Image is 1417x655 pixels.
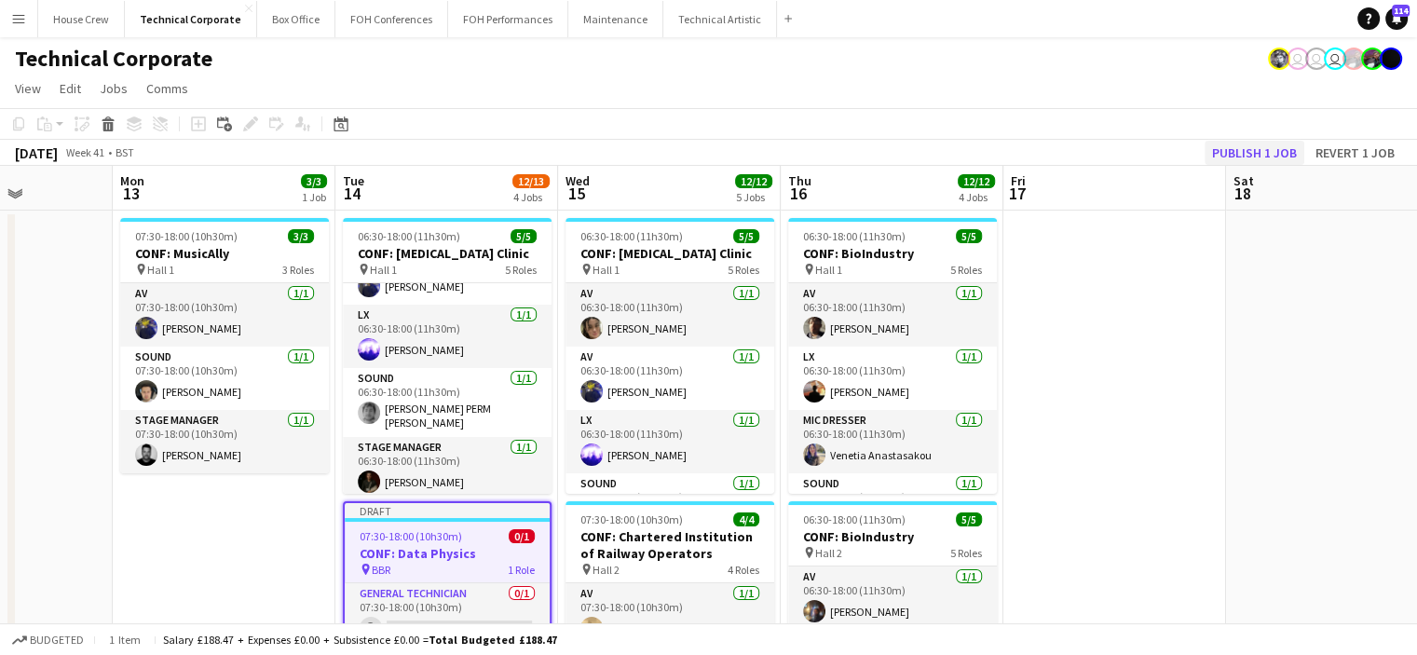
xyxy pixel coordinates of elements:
span: Jobs [100,80,128,97]
button: Box Office [257,1,335,37]
app-card-role: AV1/107:30-18:00 (10h30m)[PERSON_NAME] [120,283,329,347]
div: Salary £188.47 + Expenses £0.00 + Subsistence £0.00 = [163,633,557,647]
span: 4/4 [733,512,759,526]
app-card-role: Sound1/106:30-18:00 (11h30m) [788,473,997,542]
span: 5/5 [956,512,982,526]
span: 13 [117,183,144,204]
button: House Crew [38,1,125,37]
app-card-role: Sound1/107:30-18:00 (10h30m)[PERSON_NAME] [120,347,329,410]
app-user-avatar: Zubair PERM Dhalla [1342,48,1365,70]
span: Budgeted [30,634,84,647]
span: 14 [340,183,364,204]
span: 1 Role [508,563,535,577]
app-user-avatar: Visitor Services [1305,48,1328,70]
h3: CONF: Data Physics [345,545,550,562]
h3: CONF: BioIndustry [788,528,997,545]
span: 06:30-18:00 (11h30m) [358,229,460,243]
div: 1 Job [302,190,326,204]
span: Hall 1 [370,263,397,277]
span: Wed [565,172,590,189]
app-card-role: LX1/106:30-18:00 (11h30m)[PERSON_NAME] [343,305,552,368]
button: Technical Artistic [663,1,777,37]
a: 114 [1385,7,1408,30]
span: Sat [1233,172,1254,189]
span: 3/3 [301,174,327,188]
app-card-role: General Technician0/107:30-18:00 (10h30m) [345,583,550,647]
span: 17 [1008,183,1026,204]
span: Week 41 [61,145,108,159]
h1: Technical Corporate [15,45,212,73]
span: Fri [1011,172,1026,189]
span: 5 Roles [505,263,537,277]
div: [DATE] [15,143,58,162]
app-card-role: LX1/106:30-18:00 (11h30m)[PERSON_NAME] [565,410,774,473]
span: Total Budgeted £188.47 [429,633,557,647]
a: Comms [139,76,196,101]
app-card-role: Stage Manager1/107:30-18:00 (10h30m)[PERSON_NAME] [120,410,329,473]
div: 5 Jobs [736,190,771,204]
app-user-avatar: Abby Hubbard [1324,48,1346,70]
span: Comms [146,80,188,97]
span: Hall 2 [593,563,620,577]
span: 5/5 [733,229,759,243]
span: 06:30-18:00 (11h30m) [803,229,906,243]
app-job-card: 07:30-18:00 (10h30m)3/3CONF: MusicAlly Hall 13 RolesAV1/107:30-18:00 (10h30m)[PERSON_NAME]Sound1/... [120,218,329,473]
div: 06:30-18:00 (11h30m)5/5CONF: [MEDICAL_DATA] Clinic Hall 15 Roles[PERSON_NAME]AV1/106:30-18:00 (11... [343,218,552,494]
span: 0/1 [509,529,535,543]
app-card-role: AV1/106:30-18:00 (11h30m)[PERSON_NAME] [565,347,774,410]
button: FOH Conferences [335,1,448,37]
a: View [7,76,48,101]
span: 12/13 [512,174,550,188]
app-job-card: 06:30-18:00 (11h30m)5/5CONF: BioIndustry Hall 15 RolesAV1/106:30-18:00 (11h30m)[PERSON_NAME]LX1/1... [788,218,997,494]
span: 16 [785,183,811,204]
span: Hall 1 [593,263,620,277]
app-job-card: 06:30-18:00 (11h30m)5/5CONF: [MEDICAL_DATA] Clinic Hall 15 RolesAV1/106:30-18:00 (11h30m)[PERSON_... [565,218,774,494]
div: 4 Jobs [959,190,994,204]
app-card-role: AV1/106:30-18:00 (11h30m)[PERSON_NAME] [788,283,997,347]
span: 07:30-18:00 (10h30m) [135,229,238,243]
span: 06:30-18:00 (11h30m) [580,229,683,243]
span: 06:30-18:00 (11h30m) [803,512,906,526]
app-card-role: Sound1/106:30-18:00 (11h30m) [565,473,774,542]
a: Jobs [92,76,135,101]
span: 07:30-18:00 (10h30m) [360,529,462,543]
app-user-avatar: Zubair PERM Dhalla [1361,48,1383,70]
span: 12/12 [958,174,995,188]
span: Thu [788,172,811,189]
app-card-role: LX1/106:30-18:00 (11h30m)[PERSON_NAME] [788,347,997,410]
h3: CONF: [MEDICAL_DATA] Clinic [565,245,774,262]
div: 4 Jobs [513,190,549,204]
span: 5 Roles [728,263,759,277]
h3: CONF: Chartered Institution of Railway Operators [565,528,774,562]
button: Revert 1 job [1308,141,1402,165]
div: Draft [345,503,550,518]
span: 3 Roles [282,263,314,277]
span: Hall 2 [815,546,842,560]
span: 5 Roles [950,546,982,560]
span: Hall 1 [815,263,842,277]
span: 15 [563,183,590,204]
app-card-role: AV1/106:30-18:00 (11h30m)[PERSON_NAME] [788,566,997,630]
span: Tue [343,172,364,189]
app-card-role: Sound1/106:30-18:00 (11h30m)[PERSON_NAME] PERM [PERSON_NAME] [343,368,552,437]
span: 4 Roles [728,563,759,577]
span: 5/5 [511,229,537,243]
span: 1 item [102,633,147,647]
app-card-role: AV1/107:30-18:00 (10h30m)[PERSON_NAME] [565,583,774,647]
span: 07:30-18:00 (10h30m) [580,512,683,526]
app-user-avatar: Vaida Pikzirne [1287,48,1309,70]
app-job-card: Draft07:30-18:00 (10h30m)0/1CONF: Data Physics BBR1 RoleGeneral Technician0/107:30-18:00 (10h30m) [343,501,552,648]
span: 5 Roles [950,263,982,277]
a: Edit [52,76,89,101]
app-card-role: AV1/106:30-18:00 (11h30m)[PERSON_NAME] [565,283,774,347]
span: View [15,80,41,97]
span: 114 [1392,5,1410,17]
span: 5/5 [956,229,982,243]
button: FOH Performances [448,1,568,37]
div: BST [116,145,134,159]
app-card-role: Mic Dresser1/106:30-18:00 (11h30m)Venetia Anastasakou [788,410,997,473]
